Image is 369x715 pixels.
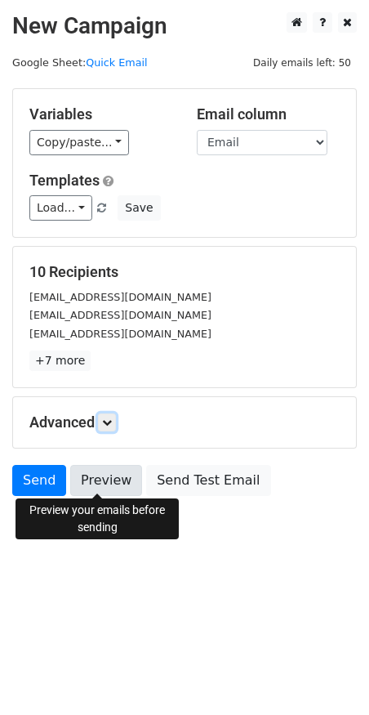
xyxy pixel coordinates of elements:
h5: 10 Recipients [29,263,340,281]
a: Preview [70,465,142,496]
h5: Email column [197,105,340,123]
a: Send Test Email [146,465,270,496]
small: [EMAIL_ADDRESS][DOMAIN_NAME] [29,291,211,303]
a: Load... [29,195,92,221]
h5: Advanced [29,413,340,431]
small: [EMAIL_ADDRESS][DOMAIN_NAME] [29,309,211,321]
a: Daily emails left: 50 [247,56,357,69]
a: Templates [29,172,100,189]
a: Quick Email [86,56,147,69]
a: +7 more [29,351,91,371]
iframe: Chat Widget [287,637,369,715]
span: Daily emails left: 50 [247,54,357,72]
small: [EMAIL_ADDRESS][DOMAIN_NAME] [29,328,211,340]
a: Copy/paste... [29,130,129,155]
h2: New Campaign [12,12,357,40]
button: Save [118,195,160,221]
small: Google Sheet: [12,56,148,69]
h5: Variables [29,105,172,123]
div: Preview your emails before sending [16,498,179,539]
a: Send [12,465,66,496]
